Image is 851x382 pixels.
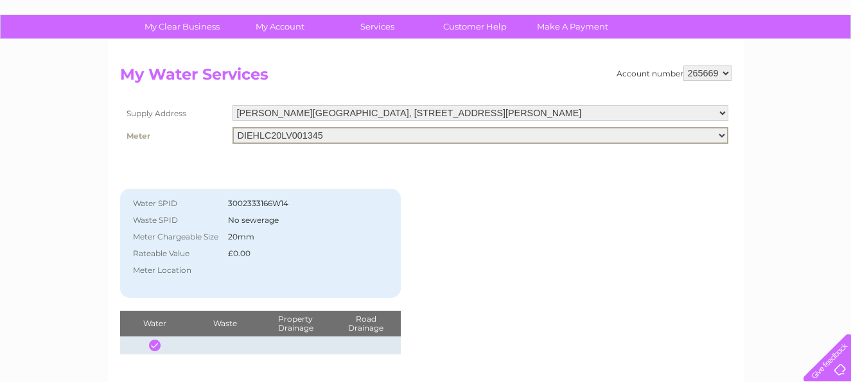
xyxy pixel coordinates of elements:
[127,212,225,229] th: Waste SPID
[127,229,225,245] th: Meter Chargeable Size
[693,55,732,64] a: Telecoms
[739,55,758,64] a: Blog
[120,311,190,336] th: Water
[190,311,260,336] th: Waste
[766,55,797,64] a: Contact
[30,33,95,73] img: logo.png
[657,55,685,64] a: Energy
[422,15,528,39] a: Customer Help
[520,15,626,39] a: Make A Payment
[225,245,373,262] td: £0.00
[324,15,430,39] a: Services
[227,15,333,39] a: My Account
[625,55,649,64] a: Water
[127,195,225,212] th: Water SPID
[225,212,373,229] td: No sewerage
[617,65,732,81] div: Account number
[127,245,225,262] th: Rateable Value
[120,65,732,90] h2: My Water Services
[129,15,235,39] a: My Clear Business
[225,195,373,212] td: 3002333166W14
[809,55,839,64] a: Log out
[120,124,229,147] th: Meter
[260,311,330,336] th: Property Drainage
[120,102,229,124] th: Supply Address
[331,311,401,336] th: Road Drainage
[609,6,697,22] a: 0333 014 3131
[127,262,225,279] th: Meter Location
[225,229,373,245] td: 20mm
[123,7,730,62] div: Clear Business is a trading name of Verastar Limited (registered in [GEOGRAPHIC_DATA] No. 3667643...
